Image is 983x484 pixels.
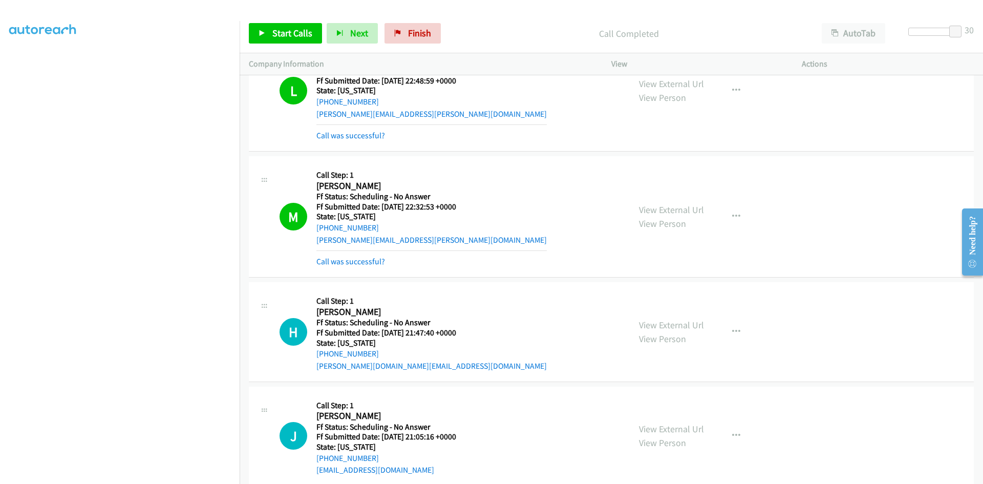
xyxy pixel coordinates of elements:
[639,437,686,449] a: View Person
[316,223,379,233] a: [PHONE_NUMBER]
[639,423,704,435] a: View External Url
[316,235,547,245] a: [PERSON_NAME][EMAIL_ADDRESS][PERSON_NAME][DOMAIN_NAME]
[639,333,686,345] a: View Person
[316,306,469,318] h2: [PERSON_NAME]
[408,27,431,39] span: Finish
[316,131,385,140] a: Call was successful?
[316,212,547,222] h5: State: [US_STATE]
[316,97,379,107] a: [PHONE_NUMBER]
[639,319,704,331] a: View External Url
[822,23,885,44] button: AutoTab
[316,349,379,359] a: [PHONE_NUMBER]
[316,465,434,475] a: [EMAIL_ADDRESS][DOMAIN_NAME]
[316,338,547,348] h5: State: [US_STATE]
[350,27,368,39] span: Next
[249,58,593,70] p: Company Information
[639,92,686,103] a: View Person
[316,296,547,306] h5: Call Step: 1
[639,218,686,229] a: View Person
[316,410,469,422] h2: [PERSON_NAME]
[316,453,379,463] a: [PHONE_NUMBER]
[316,401,469,411] h5: Call Step: 1
[316,328,547,338] h5: Ff Submitted Date: [DATE] 21:47:40 +0000
[639,78,704,90] a: View External Url
[965,23,974,37] div: 30
[280,318,307,346] div: The call is yet to be attempted
[316,170,547,180] h5: Call Step: 1
[280,77,307,104] h1: L
[611,58,783,70] p: View
[316,109,547,119] a: [PERSON_NAME][EMAIL_ADDRESS][PERSON_NAME][DOMAIN_NAME]
[316,432,469,442] h5: Ff Submitted Date: [DATE] 21:05:16 +0000
[455,27,803,40] p: Call Completed
[316,180,469,192] h2: [PERSON_NAME]
[316,192,547,202] h5: Ff Status: Scheduling - No Answer
[316,202,547,212] h5: Ff Submitted Date: [DATE] 22:32:53 +0000
[316,442,469,452] h5: State: [US_STATE]
[280,318,307,346] h1: H
[316,318,547,328] h5: Ff Status: Scheduling - No Answer
[280,422,307,450] h1: J
[384,23,441,44] a: Finish
[953,201,983,283] iframe: Resource Center
[316,361,547,371] a: [PERSON_NAME][DOMAIN_NAME][EMAIL_ADDRESS][DOMAIN_NAME]
[327,23,378,44] button: Next
[280,203,307,230] h1: M
[802,58,974,70] p: Actions
[316,76,547,86] h5: Ff Submitted Date: [DATE] 22:48:59 +0000
[316,422,469,432] h5: Ff Status: Scheduling - No Answer
[316,257,385,266] a: Call was successful?
[249,23,322,44] a: Start Calls
[639,204,704,216] a: View External Url
[280,422,307,450] div: The call is yet to be attempted
[316,86,547,96] h5: State: [US_STATE]
[272,27,312,39] span: Start Calls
